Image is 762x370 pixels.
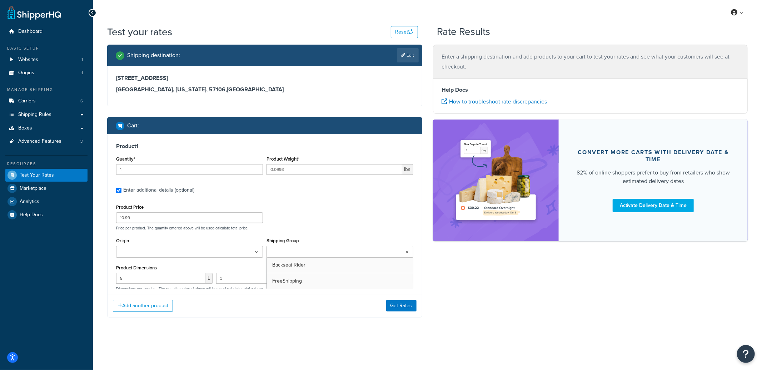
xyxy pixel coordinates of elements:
span: Test Your Rates [20,172,54,178]
button: Get Rates [386,300,417,311]
li: Carriers [5,95,88,108]
img: feature-image-ddt-36eae7f7280da8017bfb280eaccd9c446f90b1fe08728e4019434db127062ab4.png [451,130,541,230]
span: Analytics [20,199,39,205]
p: Enter a shipping destination and add products to your cart to test your rates and see what your c... [442,52,739,72]
a: Marketplace [5,182,88,195]
span: 1 [81,57,83,63]
label: Product Weight* [267,156,299,162]
h4: Help Docs [442,86,739,94]
div: 82% of online shoppers prefer to buy from retailers who show estimated delivery dates [576,168,731,186]
a: How to troubleshoot rate discrepancies [442,97,547,106]
h3: [GEOGRAPHIC_DATA], [US_STATE], 57106 , [GEOGRAPHIC_DATA] [116,86,413,93]
h1: Test your rates [107,25,172,39]
span: 6 [80,98,83,104]
a: Backseat Rider [267,257,413,273]
div: Resources [5,161,88,167]
li: Websites [5,53,88,66]
span: 1 [81,70,83,76]
label: Product Price [116,204,144,210]
h2: Shipping destination : [127,52,180,59]
button: Add another product [113,300,173,312]
li: Origins [5,66,88,80]
h2: Cart : [127,122,139,129]
label: Quantity* [116,156,135,162]
a: Websites1 [5,53,88,66]
a: Origins1 [5,66,88,80]
button: Reset [391,26,418,38]
a: Dashboard [5,25,88,38]
span: Carriers [18,98,36,104]
h3: [STREET_ADDRESS] [116,75,413,82]
div: Convert more carts with delivery date & time [576,149,731,163]
label: Origin [116,238,129,243]
div: Basic Setup [5,45,88,51]
span: Websites [18,57,38,63]
a: Help Docs [5,208,88,221]
label: Product Dimensions [116,265,157,270]
a: Test Your Rates [5,169,88,182]
a: Analytics [5,195,88,208]
span: lbs [402,164,413,175]
span: 3 [80,138,83,145]
span: Marketplace [20,186,46,192]
a: Activate Delivery Date & Time [613,199,694,212]
a: Shipping Rules [5,108,88,121]
button: Open Resource Center [737,345,755,363]
span: Dashboard [18,29,43,35]
label: Shipping Group [267,238,299,243]
span: FreeShipping [272,277,302,285]
a: Edit [397,48,419,62]
span: Shipping Rules [18,112,51,118]
input: Enter additional details (optional) [116,188,121,193]
span: Boxes [18,125,32,131]
a: Advanced Features3 [5,135,88,148]
li: Advanced Features [5,135,88,148]
a: FreeShipping [267,273,413,289]
p: Dimensions per product. The quantity entered above will be used calculate total volume. [114,286,264,291]
input: 0 [116,164,263,175]
h2: Rate Results [437,26,490,37]
div: Manage Shipping [5,87,88,93]
span: Help Docs [20,212,43,218]
span: Origins [18,70,34,76]
div: Enter additional details (optional) [123,185,194,195]
span: Backseat Rider [272,261,305,269]
a: Boxes [5,122,88,135]
p: Price per product. The quantity entered above will be used calculate total price. [114,225,415,230]
span: L [205,273,213,284]
input: 0.00 [267,164,402,175]
span: Advanced Features [18,138,61,145]
h3: Product 1 [116,143,413,150]
a: Carriers6 [5,95,88,108]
